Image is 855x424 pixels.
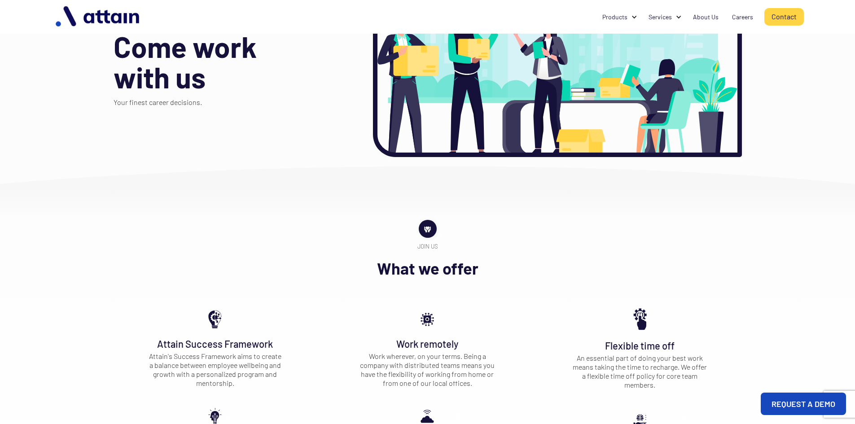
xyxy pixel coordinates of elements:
div: About Us [693,13,719,22]
div: Work remotely [396,333,458,352]
div: Work wherever, on your terms. Being a company with distributed teams means you have the flexibili... [360,352,495,388]
a: Contact [764,8,804,26]
div: Products [602,13,627,22]
img: logo [51,3,145,31]
div: Services [649,13,672,22]
a: Careers [725,9,760,26]
div: Attain Success Framework [157,333,273,352]
a: REQUEST A DEMO [761,393,846,415]
div: Flexible time off [605,335,675,354]
h1: Come work with us [114,31,271,92]
p: Your finest career decisions. [114,97,202,108]
div: Attain's Success Framework aims to create a balance between employee wellbeing and growth with a ... [148,352,282,388]
div: An essential part of doing your best work means taking the time to recharge. We offer a flexible ... [573,354,707,389]
div: Join us [417,238,438,251]
div: Services [642,9,686,26]
h2: What we offer [377,260,478,277]
div: Products [596,9,642,26]
div: Careers [732,13,753,22]
a: About Us [686,9,725,26]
